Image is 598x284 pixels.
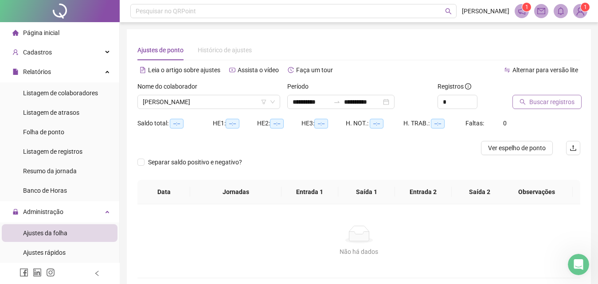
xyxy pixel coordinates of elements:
span: Registros [438,82,471,91]
div: HE 3: [301,118,346,128]
span: upload [570,144,577,152]
span: file-text [140,67,146,73]
span: Separar saldo positivo e negativo? [145,157,246,167]
span: Ver espelho de ponto [488,143,546,153]
span: Observações [508,187,566,197]
img: 70944 [574,4,587,18]
span: Ajustes de ponto [137,47,184,54]
span: Listagem de colaboradores [23,89,98,97]
span: swap-right [333,98,340,105]
label: Nome do colaborador [137,82,203,91]
span: lock [12,209,19,215]
span: --:-- [226,119,239,128]
span: youtube [229,67,235,73]
span: search [445,8,452,15]
span: --:-- [270,119,284,128]
span: Página inicial [23,29,59,36]
span: filter [261,99,266,105]
span: Banco de Horas [23,187,67,194]
span: Cadastros [23,49,52,56]
span: Leia o artigo sobre ajustes [148,66,220,74]
span: Ajustes da folha [23,230,67,237]
th: Observações [500,180,573,204]
span: bell [557,7,565,15]
sup: 1 [522,3,531,12]
span: Listagem de registros [23,148,82,155]
th: Data [137,180,190,204]
span: info-circle [465,83,471,89]
span: 1 [525,4,528,10]
span: Folha de ponto [23,128,64,136]
span: Buscar registros [529,97,575,107]
div: HE 2: [257,118,301,128]
span: Resumo da jornada [23,167,77,175]
div: H. NOT.: [346,118,403,128]
span: linkedin [33,268,42,277]
span: file [12,69,19,75]
div: HE 1: [213,118,257,128]
th: Jornadas [190,180,281,204]
iframe: Intercom live chat [568,254,589,275]
span: 1 [584,4,587,10]
button: Ver espelho de ponto [481,141,553,155]
span: history [288,67,294,73]
sup: Atualize o seu contato no menu Meus Dados [581,3,590,12]
span: 0 [503,120,507,127]
span: --:-- [431,119,445,128]
span: to [333,98,340,105]
span: home [12,30,19,36]
span: notification [518,7,526,15]
label: Período [287,82,314,91]
span: Histórico de ajustes [198,47,252,54]
span: facebook [20,268,28,277]
span: --:-- [314,119,328,128]
span: down [270,99,275,105]
span: Faltas: [465,120,485,127]
span: instagram [46,268,55,277]
span: [PERSON_NAME] [462,6,509,16]
span: search [520,99,526,105]
th: Saída 2 [452,180,508,204]
div: Saldo total: [137,118,213,128]
span: --:-- [370,119,383,128]
span: left [94,270,100,276]
span: Alternar para versão lite [512,66,578,74]
span: mail [537,7,545,15]
span: user-add [12,49,19,55]
th: Entrada 2 [395,180,452,204]
th: Entrada 1 [281,180,338,204]
div: H. TRAB.: [403,118,465,128]
div: Não há dados [148,247,570,257]
button: Buscar registros [512,95,582,109]
span: --:-- [170,119,184,128]
span: Ajustes rápidos [23,249,66,256]
span: Faça um tour [296,66,333,74]
th: Saída 1 [338,180,395,204]
span: swap [504,67,510,73]
span: Assista o vídeo [238,66,279,74]
span: Administração [23,208,63,215]
span: Listagem de atrasos [23,109,79,116]
span: Relatórios [23,68,51,75]
span: FABIANO TAVARES ALVES [143,95,275,109]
